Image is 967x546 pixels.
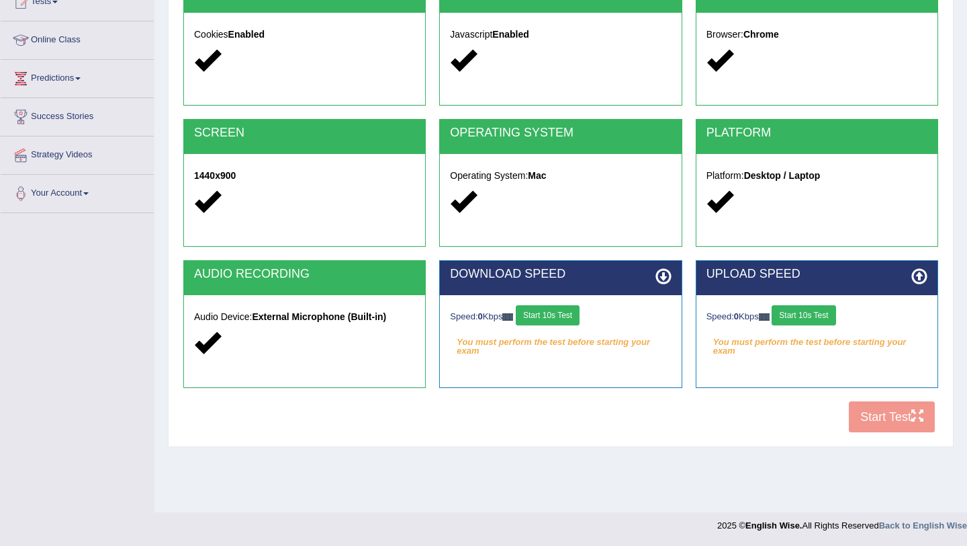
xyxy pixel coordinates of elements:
strong: Desktop / Laptop [744,170,821,181]
strong: Mac [528,170,546,181]
h5: Platform: [706,171,927,181]
h2: SCREEN [194,126,415,140]
strong: 1440x900 [194,170,236,181]
a: Strategy Videos [1,136,154,170]
h5: Cookies [194,30,415,40]
button: Start 10s Test [516,305,580,325]
h5: Javascript [450,30,671,40]
a: Predictions [1,60,154,93]
strong: Enabled [228,29,265,40]
a: Back to English Wise [879,520,967,531]
strong: English Wise. [745,520,802,531]
strong: 0 [734,311,739,321]
h5: Browser: [706,30,927,40]
div: Speed: Kbps [706,305,927,329]
h2: OPERATING SYSTEM [450,126,671,140]
strong: External Microphone (Built-in) [252,311,386,322]
img: ajax-loader-fb-connection.gif [759,313,770,321]
button: Start 10s Test [772,305,835,325]
h2: DOWNLOAD SPEED [450,268,671,281]
div: Speed: Kbps [450,305,671,329]
a: Online Class [1,22,154,55]
a: Your Account [1,175,154,208]
h5: Operating System: [450,171,671,181]
h2: PLATFORM [706,126,927,140]
h2: AUDIO RECORDING [194,268,415,281]
strong: 0 [478,311,483,321]
em: You must perform the test before starting your exam [450,332,671,352]
em: You must perform the test before starting your exam [706,332,927,352]
div: 2025 © All Rights Reserved [717,512,967,532]
h5: Audio Device: [194,312,415,322]
strong: Enabled [492,29,528,40]
img: ajax-loader-fb-connection.gif [502,313,513,321]
strong: Chrome [743,29,779,40]
h2: UPLOAD SPEED [706,268,927,281]
a: Success Stories [1,98,154,132]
